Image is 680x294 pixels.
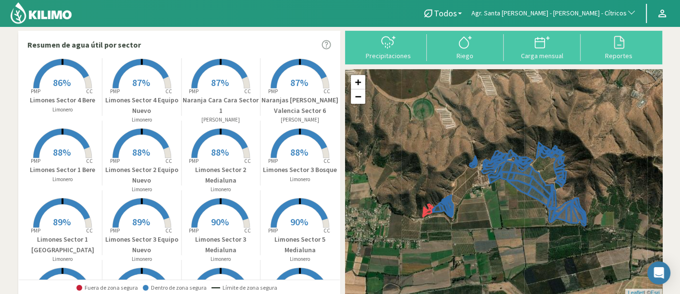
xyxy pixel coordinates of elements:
span: Fuera de zona segura [76,284,138,291]
p: Limonero [182,185,260,194]
p: Limonero [102,116,181,124]
div: Riego [430,52,501,59]
p: Limonero [260,175,340,184]
button: Reportes [581,34,657,60]
img: Kilimo [10,1,73,24]
a: Zoom out [351,89,365,104]
a: Zoom in [351,75,365,89]
p: Limones Sector 5 Medialuna [260,234,340,255]
tspan: PMP [268,227,278,234]
tspan: PMP [110,158,120,164]
p: Limones Sector 3 Equipo Nuevo [102,234,181,255]
tspan: CC [245,227,251,234]
span: 87% [211,76,229,88]
tspan: CC [324,158,331,164]
span: 89% [53,216,71,228]
span: 90% [290,216,308,228]
tspan: PMP [189,158,198,164]
span: 88% [132,146,150,158]
button: Precipitaciones [350,34,427,60]
span: Límite de zona segura [211,284,277,291]
tspan: CC [245,158,251,164]
tspan: CC [87,158,93,164]
p: Limones Sector 2 Medialuna [182,165,260,185]
p: [PERSON_NAME] [182,116,260,124]
p: Limones Sector 3 Bosque [260,165,340,175]
tspan: PMP [189,227,198,234]
tspan: PMP [31,158,40,164]
span: 86% [53,76,71,88]
p: Limones Sector 4 Equipo Nuevo [102,95,181,116]
p: [PERSON_NAME] [260,116,340,124]
p: Limonero [24,106,102,114]
tspan: PMP [110,227,120,234]
span: Agr. Santa [PERSON_NAME] - [PERSON_NAME] - Cítricos [471,9,627,18]
p: Limonero [102,185,181,194]
p: Naranjas [PERSON_NAME] Valencia Sector 6 [260,95,340,116]
button: Riego [427,34,504,60]
button: Carga mensual [504,34,581,60]
span: Todos [434,8,457,18]
p: Limonero [24,175,102,184]
span: Dentro de zona segura [143,284,207,291]
p: Limones Sector 4 Bere [24,95,102,105]
p: Limones Sector 2 Equipo Nuevo [102,165,181,185]
tspan: PMP [31,88,40,95]
span: 88% [211,146,229,158]
tspan: CC [165,158,172,164]
tspan: CC [87,227,93,234]
tspan: CC [87,88,93,95]
span: 90% [211,216,229,228]
tspan: CC [324,227,331,234]
tspan: CC [324,88,331,95]
p: Naranja Cara Cara Sector 1 [182,95,260,116]
p: Limonero [102,255,181,263]
div: Carga mensual [507,52,578,59]
tspan: PMP [110,88,120,95]
span: 88% [53,146,71,158]
p: Resumen de agua útil por sector [27,39,141,50]
p: Limones Sector 3 Medialuna [182,234,260,255]
div: Reportes [583,52,655,59]
p: Limonero [260,255,340,263]
div: Precipitaciones [353,52,424,59]
p: Limonero [182,255,260,263]
p: Limonero [24,255,102,263]
tspan: CC [165,227,172,234]
tspan: PMP [189,88,198,95]
span: 87% [290,76,308,88]
tspan: PMP [31,227,40,234]
tspan: PMP [268,88,278,95]
tspan: CC [245,88,251,95]
span: 89% [132,216,150,228]
p: Limones Sector 1 [GEOGRAPHIC_DATA] [24,234,102,255]
button: Agr. Santa [PERSON_NAME] - [PERSON_NAME] - Cítricos [467,3,641,24]
tspan: PMP [268,158,278,164]
span: 88% [290,146,308,158]
span: 87% [132,76,150,88]
tspan: CC [165,88,172,95]
div: Open Intercom Messenger [647,261,670,284]
p: Limones Sector 1 Bere [24,165,102,175]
